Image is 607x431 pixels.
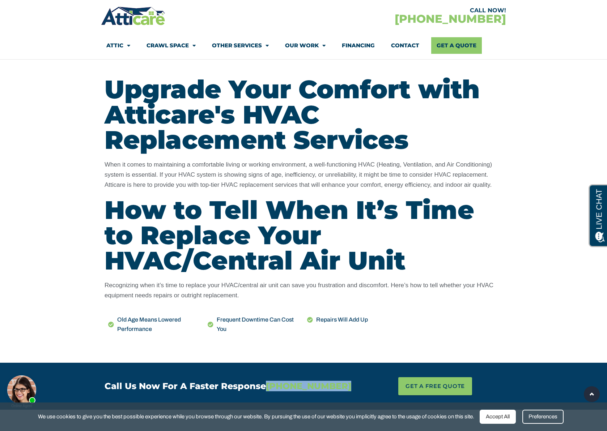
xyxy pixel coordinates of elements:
h2: Upgrade Your Comfort with Atticare's HVAC Replacement Services [105,77,502,152]
div: CALL NOW! [303,8,506,13]
a: Financing [342,37,375,54]
span: Repairs Will Add Up [314,315,368,324]
span: When it comes to maintaining a comfortable living or working environment, a well-functioning HVAC... [105,161,492,188]
a: Our Work [285,37,326,54]
a: Contact [391,37,419,54]
span: Recognizing when it’s time to replace your HVAC/central air unit can save you frustration and dis... [105,282,493,299]
iframe: Chat Invitation [4,373,40,409]
nav: Menu [106,37,501,54]
span: GET A FREE QUOTE [406,381,465,392]
span: Opens a chat window [18,6,58,15]
span: We use cookies to give you the best possible experience while you browse through our website. By ... [38,412,474,421]
a: Crawl Space [147,37,196,54]
span: Old Age Means Lowered Performance [115,315,200,334]
a: Other Services [212,37,269,54]
h3: How to Tell When It’s Time to Replace Your HVAC/Central Air Unit [105,197,502,273]
span: [PHONE_NUMBER] [266,381,351,391]
div: Accept All [480,410,516,424]
a: Get A Quote [431,37,482,54]
a: Attic [106,37,130,54]
a: GET A FREE QUOTE [398,377,472,395]
span: Frequent Downtime Can Cost You [215,315,300,334]
div: Preferences [522,410,564,424]
h4: Call Us Now For A Faster Response [105,382,361,391]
